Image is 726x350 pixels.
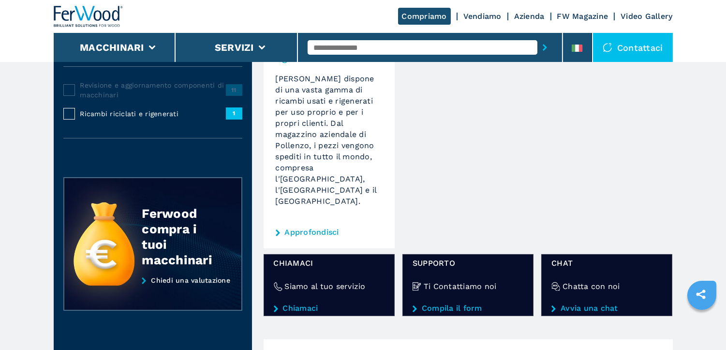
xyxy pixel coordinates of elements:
a: Avvia una chat [551,304,662,313]
span: chat [551,258,662,269]
img: Chatta con noi [551,282,560,291]
h4: Ti Contattiamo noi [424,281,497,292]
a: Approfondisci [285,228,339,236]
span: 11 [226,84,242,96]
button: submit-button [537,36,552,59]
span: Chiamaci [274,258,385,269]
a: Vendiamo [463,12,502,21]
h4: Siamo al tuo servizio [285,281,366,292]
span: Ricambi riciclati e rigenerati [80,109,226,119]
img: Ti Contattiamo noi [413,282,421,291]
a: Chiamaci [274,304,385,313]
button: Macchinari [80,42,144,53]
a: Compila il form [413,304,523,313]
div: Ferwood compra i tuoi macchinari [142,206,222,268]
button: Servizi [215,42,254,53]
a: Chiedi una valutazione [63,276,242,311]
span: Supporto [413,258,523,269]
img: Ferwood [54,6,123,27]
a: Compriamo [398,8,451,25]
p: [PERSON_NAME] dispone di una vasta gamma di ricambi usati e rigenerati per uso proprio e per i pr... [276,73,383,207]
span: 1 [226,107,242,119]
a: Video Gallery [621,12,672,21]
a: FW Magazine [557,12,608,21]
div: Contattaci [593,33,673,62]
iframe: Chat [685,306,719,343]
a: sharethis [689,282,713,306]
img: Contattaci [603,43,612,52]
h4: Chatta con noi [563,281,620,292]
a: Azienda [514,12,545,21]
img: Siamo al tuo servizio [274,282,282,291]
span: Revisione e aggiornamento componenti di macchinari [80,80,226,100]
